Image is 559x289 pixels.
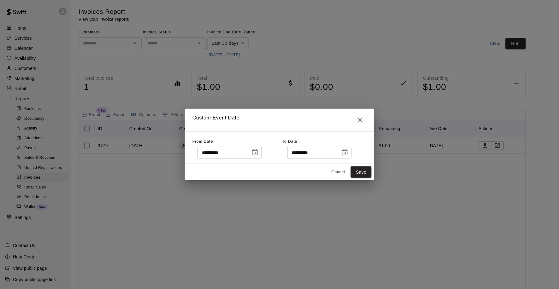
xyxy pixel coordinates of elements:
button: Choose date, selected date is Aug 10, 2025 [249,146,261,159]
button: Choose date, selected date is Sep 9, 2025 [338,146,351,159]
button: Save [351,166,372,178]
span: From Date [192,139,213,144]
span: To Date [282,139,297,144]
button: Close [354,114,367,126]
h2: Custom Event Date [185,109,374,131]
button: Cancel [328,167,348,177]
